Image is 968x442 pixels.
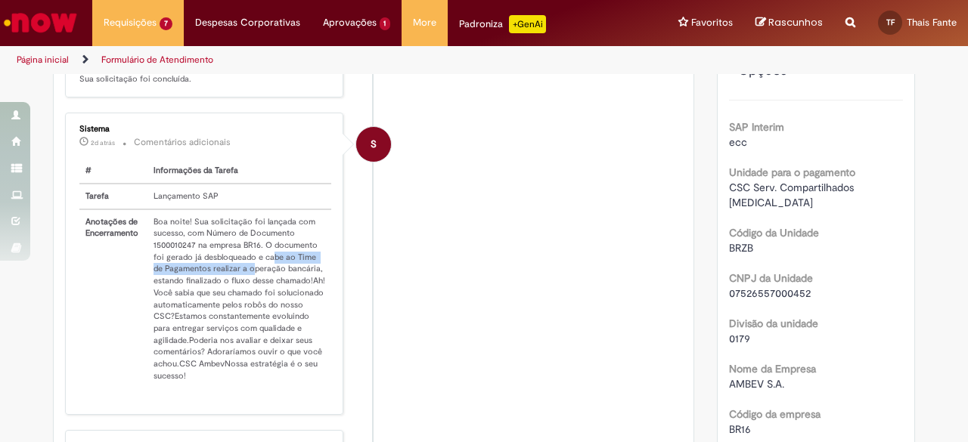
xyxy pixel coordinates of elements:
[160,17,172,30] span: 7
[729,241,753,255] span: BRZB
[729,271,813,285] b: CNPJ da Unidade
[413,15,436,30] span: More
[729,422,751,436] span: BR16
[91,138,115,147] time: 29/09/2025 18:01:42
[729,165,855,179] b: Unidade para o pagamento
[79,209,147,388] th: Anotações de Encerramento
[729,407,821,421] b: Código da empresa
[79,159,147,184] th: #
[17,54,69,66] a: Página inicial
[147,184,331,209] td: Lançamento SAP
[356,127,391,162] div: System
[755,16,823,30] a: Rascunhos
[907,16,957,29] span: Thais Fante
[147,209,331,388] td: Boa noite! Sua solicitação foi lançada com sucesso, com Número de Documento 1500010247 na empresa...
[147,159,331,184] th: Informações da Tarefa
[134,136,231,149] small: Comentários adicionais
[101,54,213,66] a: Formulário de Atendimento
[323,15,377,30] span: Aprovações
[729,286,811,300] span: 07526557000452
[509,15,546,33] p: +GenAi
[886,17,895,27] span: TF
[459,15,546,33] div: Padroniza
[768,15,823,29] span: Rascunhos
[729,317,818,330] b: Divisão da unidade
[2,8,79,38] img: ServiceNow
[729,226,819,240] b: Código da Unidade
[79,125,331,134] div: Sistema
[729,377,784,391] span: AMBEV S.A.
[195,15,300,30] span: Despesas Corporativas
[729,135,747,149] span: ecc
[729,362,816,376] b: Nome da Empresa
[104,15,157,30] span: Requisições
[729,181,857,209] span: CSC Serv. Compartilhados [MEDICAL_DATA]
[691,15,733,30] span: Favoritos
[371,126,377,162] span: S
[380,17,391,30] span: 1
[729,332,750,345] span: 0179
[79,184,147,209] th: Tarefa
[729,120,784,134] b: SAP Interim
[91,138,115,147] span: 2d atrás
[11,46,634,74] ul: Trilhas de página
